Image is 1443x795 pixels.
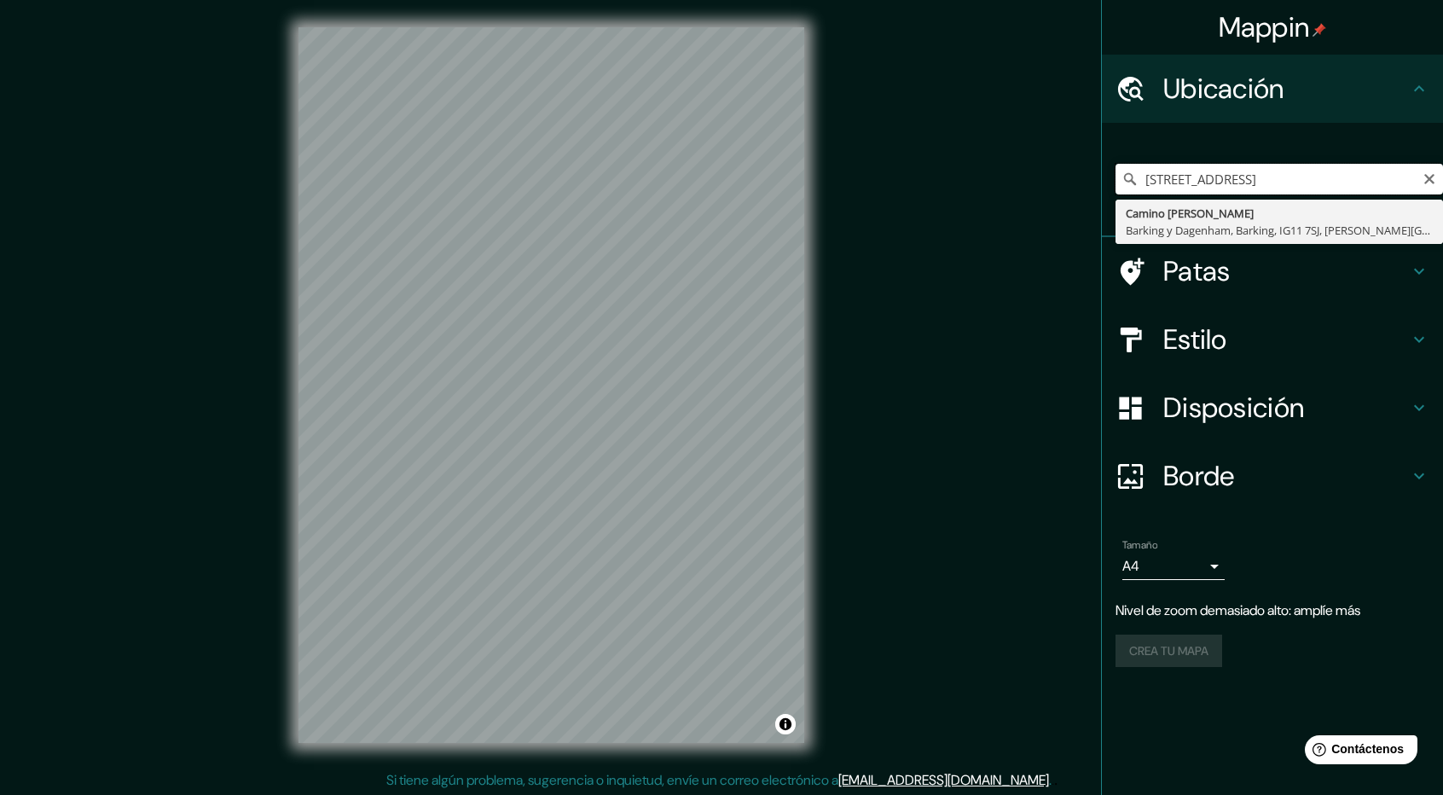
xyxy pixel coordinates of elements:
[1122,553,1225,580] div: A4
[1219,9,1310,45] font: Mappin
[1102,237,1443,305] div: Patas
[838,771,1049,789] a: [EMAIL_ADDRESS][DOMAIN_NAME]
[1122,538,1157,552] font: Tamaño
[1163,390,1304,426] font: Disposición
[298,27,804,743] canvas: Mapa
[1163,253,1231,289] font: Patas
[1163,71,1284,107] font: Ubicación
[1102,55,1443,123] div: Ubicación
[1052,770,1054,789] font: .
[1102,442,1443,510] div: Borde
[1291,728,1424,776] iframe: Lanzador de widgets de ayuda
[1313,23,1326,37] img: pin-icon.png
[1423,170,1436,186] button: Claro
[1126,206,1254,221] font: Camino [PERSON_NAME]
[1102,305,1443,374] div: Estilo
[1163,458,1235,494] font: Borde
[1116,164,1443,194] input: Elige tu ciudad o zona
[1102,374,1443,442] div: Disposición
[1054,770,1058,789] font: .
[1116,601,1360,619] font: Nivel de zoom demasiado alto: amplíe más
[775,714,796,734] button: Activar o desactivar atribución
[386,771,838,789] font: Si tiene algún problema, sugerencia o inquietud, envíe un correo electrónico a
[1049,771,1052,789] font: .
[1122,557,1139,575] font: A4
[1163,322,1227,357] font: Estilo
